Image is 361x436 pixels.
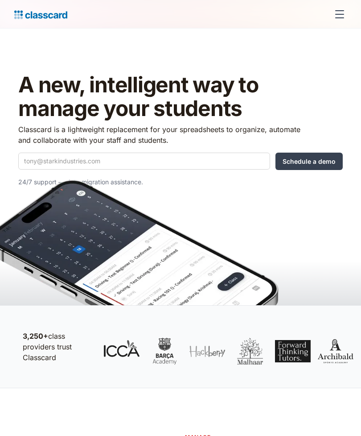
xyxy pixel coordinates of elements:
[18,73,343,120] h1: A new, intelligent way to manage your students
[18,153,343,170] form: Quick Demo Form
[23,331,95,363] p: class providers trust Classcard
[23,332,48,340] strong: 3,250+
[14,8,67,21] a: home
[275,153,343,170] input: Schedule a demo
[18,153,270,170] input: tony@starkindustries.com
[18,177,301,187] p: 24/7 support — data migration assistance.
[329,4,347,25] div: menu
[18,124,301,145] p: Classcard is a lightweight replacement for your spreadsheets to organize, automate and collaborat...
